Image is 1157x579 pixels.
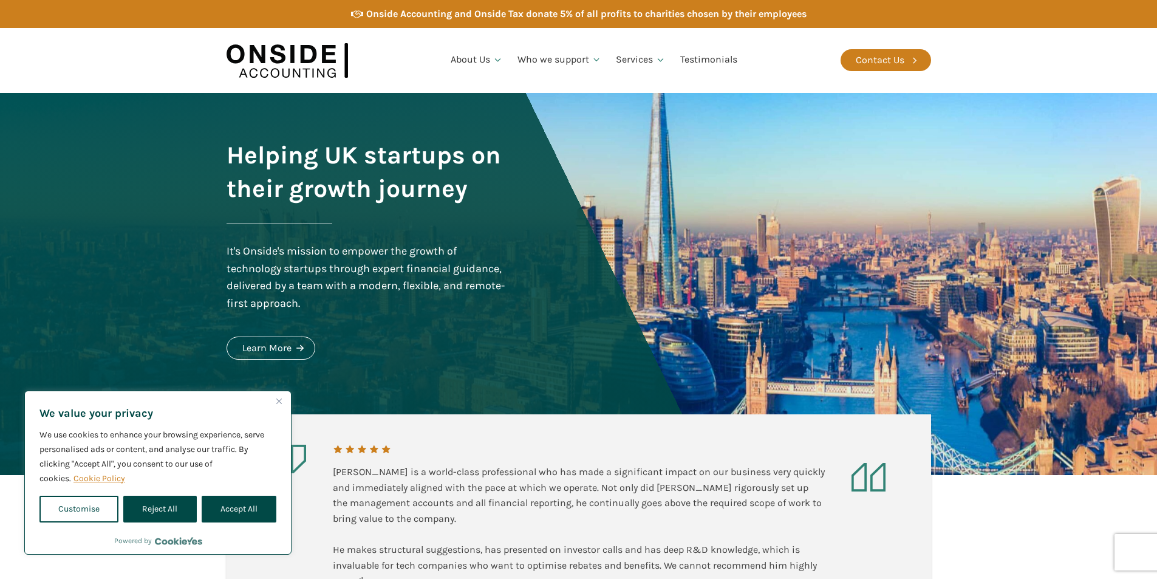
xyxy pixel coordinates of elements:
[856,52,904,68] div: Contact Us
[443,39,510,81] a: About Us
[227,139,508,205] h1: Helping UK startups on their growth journey
[202,496,276,522] button: Accept All
[271,394,286,408] button: Close
[510,39,609,81] a: Who we support
[227,37,348,84] img: Onside Accounting
[841,49,931,71] a: Contact Us
[39,428,276,486] p: We use cookies to enhance your browsing experience, serve personalised ads or content, and analys...
[24,391,292,555] div: We value your privacy
[227,337,315,360] a: Learn More
[227,242,508,312] div: It's Onside's mission to empower the growth of technology startups through expert financial guida...
[366,6,807,22] div: Onside Accounting and Onside Tax donate 5% of all profits to charities chosen by their employees
[276,399,282,404] img: Close
[155,537,202,545] a: Visit CookieYes website
[39,406,276,420] p: We value your privacy
[609,39,673,81] a: Services
[242,340,292,356] div: Learn More
[673,39,745,81] a: Testimonials
[123,496,196,522] button: Reject All
[73,473,126,484] a: Cookie Policy
[39,496,118,522] button: Customise
[114,535,202,547] div: Powered by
